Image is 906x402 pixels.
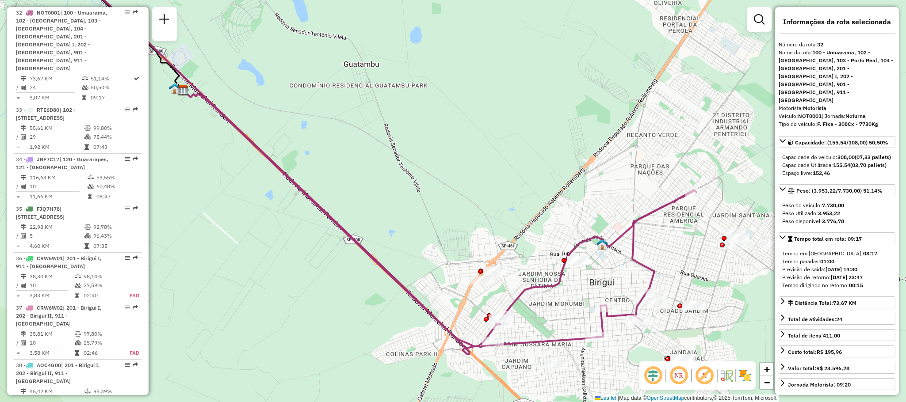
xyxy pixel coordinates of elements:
[683,301,705,310] div: Atividade não roteirizada - NILTON AP. LOPES - M
[29,349,74,357] td: 3,58 KM
[29,74,81,83] td: 73,67 KM
[796,187,883,194] span: Peso: (3.953,22/7.730,00) 51,14%
[471,276,493,284] div: Atividade não roteirizada - BRUNO VIANNA
[29,192,87,201] td: 11,66 KM
[125,305,130,310] em: Opções
[779,41,895,49] div: Número da rota:
[817,41,823,48] strong: 32
[88,194,92,199] i: Tempo total em rota
[779,184,895,196] a: Peso: (3.953,22/7.730,00) 51,14%
[75,350,79,356] i: Tempo total em rota
[849,282,863,288] strong: 00:15
[779,378,895,390] a: Jornada Motorista: 09:20
[29,242,84,250] td: 4,60 KM
[779,112,895,120] div: Veículo:
[822,113,866,119] span: | Jornada:
[782,169,892,177] div: Espaço livre:
[782,209,892,217] div: Peso Utilizado:
[489,315,511,323] div: Atividade não roteirizada - HARAMOTO JUNIOR E GI
[90,93,133,102] td: 09:17
[822,218,844,224] strong: 3.776,78
[738,368,752,383] img: Exibir/Ocultar setores
[788,348,842,356] div: Custo total:
[483,267,505,276] div: Atividade não roteirizada - GABRIELENSE RODRIGUES
[788,299,856,307] div: Distância Total:
[16,242,20,250] td: =
[567,256,589,265] div: Atividade não roteirizada - 54.151.046 ROBSON FERNANDO DA SILVA GONC
[779,232,895,244] a: Tempo total em rota: 09:17
[125,107,130,112] em: Opções
[82,95,86,100] i: Tempo total em rota
[484,266,506,275] div: Atividade não roteirizada - ELIZABETE CRISTINA G
[84,243,89,249] i: Tempo total em rota
[29,387,84,396] td: 45,42 KM
[647,395,684,401] a: OpenStreetMap
[16,255,102,269] span: 36 -
[120,291,140,300] td: FAD
[82,85,88,90] i: % de utilização da cubagem
[16,255,102,269] span: | 201 - Birigui I, 911 - [GEOGRAPHIC_DATA]
[482,337,504,345] div: Atividade não roteirizada - DIFRUTTI SORVETES LT
[760,376,773,389] a: Zoom out
[120,349,140,357] td: FAD
[177,84,189,96] img: CDD Araçatuba
[16,362,100,384] span: 38 -
[779,296,895,308] a: Distância Total:73,67 KM
[727,234,749,243] div: Atividade não roteirizada - LEONARDO DOS SANTOS
[779,120,895,128] div: Tipo do veículo:
[37,304,63,311] span: CRW6W02
[29,93,81,102] td: 3,07 KM
[37,205,60,212] span: FJQ7H78
[21,85,26,90] i: Total de Atividades
[595,395,616,401] a: Leaflet
[782,258,892,265] div: Tempo paradas:
[803,105,826,111] strong: Motorista
[855,154,891,160] strong: (07,33 pallets)
[16,362,100,384] span: | 201 - Birigui I, 202 - Birigui II, 911 - [GEOGRAPHIC_DATA]
[29,124,84,133] td: 55,61 KM
[822,202,844,209] strong: 7.730,00
[836,316,842,322] strong: 24
[779,49,895,104] div: Nome da rota:
[795,139,888,146] span: Capacidade: (155,54/308,00) 50,50%
[84,134,91,140] i: % de utilização da cubagem
[779,329,895,341] a: Total de itens:411,00
[21,134,26,140] i: Total de Atividades
[16,93,20,102] td: =
[21,224,26,230] i: Distância Total
[779,246,895,293] div: Tempo total em rota: 09:17
[694,365,715,386] span: Exibir rótulo
[831,274,863,281] strong: [DATE] 23:47
[96,192,138,201] td: 08:47
[826,266,857,273] strong: [DATE] 14:30
[782,265,892,273] div: Previsão de saída:
[133,305,138,310] em: Rota exportada
[93,133,138,141] td: 75,44%
[813,170,830,176] strong: 152,46
[93,223,138,231] td: 92,78%
[817,121,878,127] strong: F. Fixa - 308Cx - 7730Kg
[133,206,138,211] em: Rota exportada
[818,210,840,216] strong: 3.953,22
[788,381,851,389] div: Jornada Motorista: 09:20
[29,330,74,338] td: 35,81 KM
[816,365,849,372] strong: R$ 23.596,28
[29,133,84,141] td: 29
[782,281,892,289] div: Tempo dirigindo no retorno:
[83,338,120,347] td: 25,79%
[133,255,138,261] em: Rota exportada
[764,377,770,388] span: −
[645,299,667,307] div: Atividade não roteirizada - 60.062.259 DANIELLI BEGO MACEDO
[779,345,895,357] a: Custo total:R$ 195,96
[782,273,892,281] div: Previsão de retorno:
[823,332,840,339] strong: 411,00
[93,387,138,396] td: 95,39%
[29,173,87,182] td: 116,63 KM
[16,304,102,327] span: | 201 - Birigui I, 202 - Birigui II, 911 - [GEOGRAPHIC_DATA]
[16,106,76,121] span: | 102 - [STREET_ADDRESS]
[29,83,81,92] td: 24
[133,107,138,112] em: Rota exportada
[21,331,26,337] i: Distância Total
[627,315,649,324] div: Atividade não roteirizada - A D L COMERCIO DE CO
[16,156,108,171] span: | 120 - Guararapes, 121 - [GEOGRAPHIC_DATA]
